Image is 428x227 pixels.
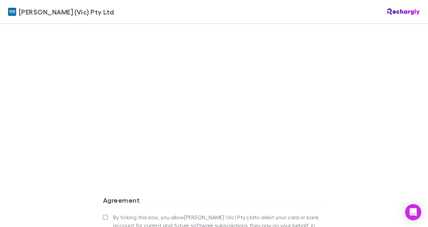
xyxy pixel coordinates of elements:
iframe: Secure address input frame [102,11,326,165]
span: [PERSON_NAME] (Vic) Pty Ltd [19,7,114,17]
img: Rechargly Logo [387,8,420,15]
div: Open Intercom Messenger [405,204,421,220]
h3: Agreement [103,196,325,207]
img: William Buck (Vic) Pty Ltd's Logo [8,8,16,16]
